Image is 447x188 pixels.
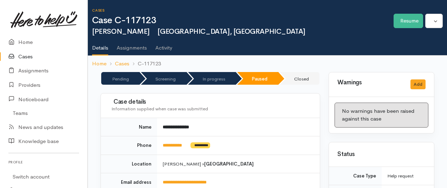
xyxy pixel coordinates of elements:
h3: Case details [111,99,311,105]
td: Phone [101,136,157,155]
li: Paused [237,72,278,85]
button: Add [410,79,426,90]
a: Assignments [117,35,147,55]
h3: Warnings [337,79,402,86]
h6: Profile [8,157,79,167]
td: Location [101,155,157,173]
li: In progress [188,72,236,85]
a: Activity [155,35,172,55]
td: Help request [382,167,434,185]
a: Details [92,35,108,56]
li: Pending [101,72,140,85]
nav: breadcrumb [88,56,447,72]
div: No warnings have been raised against this case [335,103,428,128]
h3: Status [337,151,426,158]
li: Screening [141,72,186,85]
span: [PERSON_NAME] » [163,161,254,167]
a: Cases [115,60,129,68]
h2: [PERSON_NAME] [92,28,394,35]
li: Closed [280,72,319,85]
div: Information supplied when case was submitted [111,105,311,112]
h1: Case C-117123 [92,15,394,26]
td: Name [101,118,157,136]
a: Resume [394,14,423,28]
h6: Cases [92,8,394,12]
td: Case Type [329,167,382,185]
b: [GEOGRAPHIC_DATA] [204,161,254,167]
li: C-117123 [129,60,161,68]
a: Home [92,60,106,68]
span: [GEOGRAPHIC_DATA], [GEOGRAPHIC_DATA] [154,27,305,36]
